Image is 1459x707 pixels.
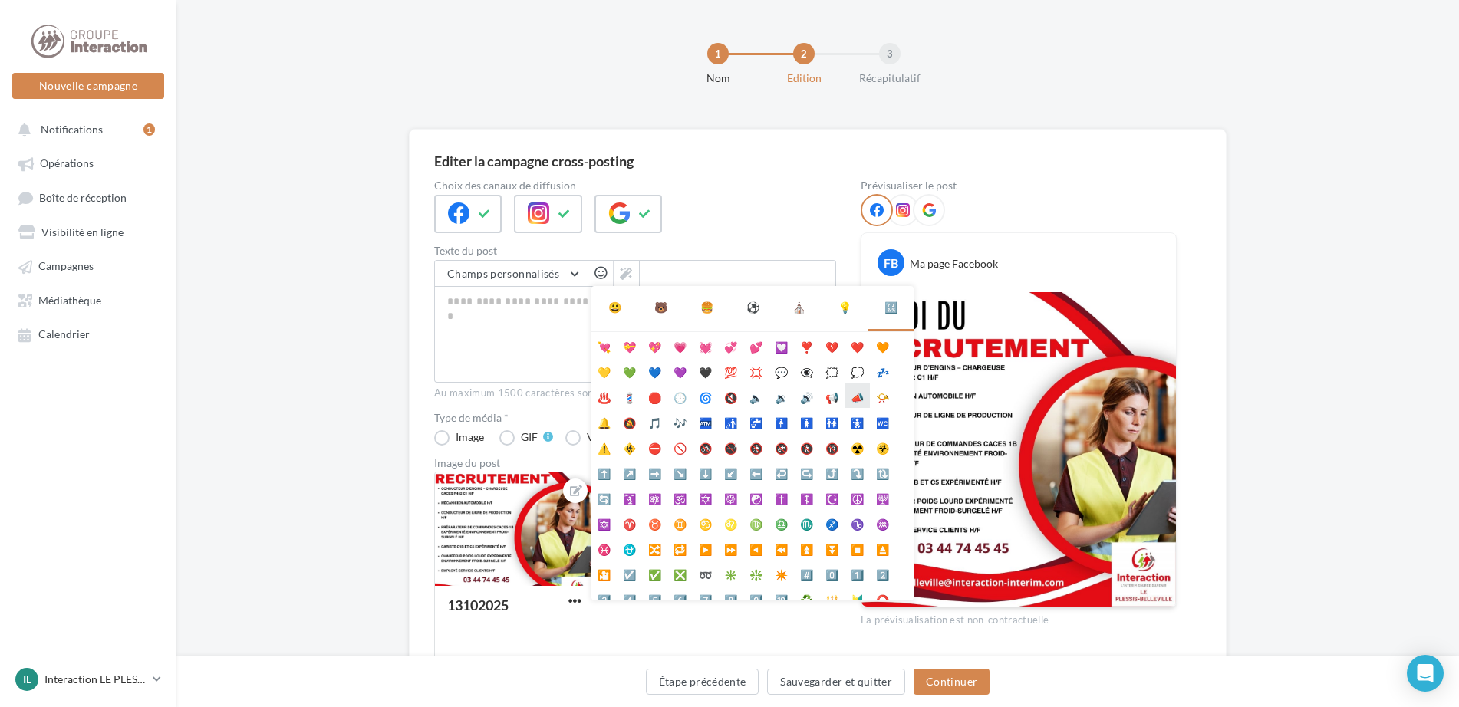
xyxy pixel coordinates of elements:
[769,509,794,534] li: ♎
[841,71,939,86] div: Récapitulatif
[693,357,718,383] li: 🖤
[642,585,667,610] li: 5️⃣
[769,534,794,560] li: ⏪
[667,509,693,534] li: ♊
[794,383,819,408] li: 🔊
[12,665,164,694] a: IL Interaction LE PLESSIS BELLEVILLE
[693,585,718,610] li: 7️⃣
[743,433,769,459] li: 🚯
[642,332,667,357] li: 💖
[9,320,167,347] a: Calendrier
[870,534,895,560] li: ⏏️
[769,585,794,610] li: 🔟
[646,669,759,695] button: Étape précédente
[434,180,836,191] label: Choix des canaux de diffusion
[39,191,127,204] span: Boîte de réception
[587,432,615,442] div: Vidéo
[693,560,718,585] li: ➿
[667,484,693,509] li: 🕉️
[642,357,667,383] li: 💙
[819,585,845,610] li: 🔱
[879,43,901,64] div: 3
[642,534,667,560] li: 🔀
[870,383,895,408] li: 📯
[743,408,769,433] li: 🚰
[40,157,94,170] span: Opérations
[693,433,718,459] li: 🚳
[878,249,904,276] div: FB
[667,433,693,459] li: 🚫
[845,332,870,357] li: ❤️
[861,607,1177,627] div: La prévisualisation est non-contractuelle
[845,433,870,459] li: ☢️
[718,408,743,433] li: 🚮
[870,459,895,484] li: 🔃
[617,433,642,459] li: 🚸
[23,672,31,687] span: IL
[718,534,743,560] li: ⏩
[769,383,794,408] li: 🔉
[591,332,617,357] li: 💘
[743,459,769,484] li: ⬅️
[456,432,484,442] div: Image
[870,433,895,459] li: ☣️
[769,408,794,433] li: 🚹
[769,433,794,459] li: 🚱
[617,332,642,357] li: 💝
[743,585,769,610] li: 9️⃣
[41,123,103,136] span: Notifications
[434,386,836,400] div: Au maximum 1500 caractères sont permis pour pouvoir publier sur Google
[667,408,693,433] li: 🎶
[819,509,845,534] li: ♐
[845,459,870,484] li: ⤵️
[718,383,743,408] li: 🔇
[743,357,769,383] li: 💢
[794,509,819,534] li: ♏
[617,534,642,560] li: ⛎
[861,180,1177,191] div: Prévisualiser le post
[794,433,819,459] li: 🚷
[617,484,642,509] li: 🛐
[591,433,617,459] li: ⚠️
[914,669,990,695] button: Continuer
[819,560,845,585] li: 0️⃣
[845,509,870,534] li: ♑
[819,484,845,509] li: ☪️
[718,585,743,610] li: 8️⃣
[591,585,617,610] li: 3️⃣
[718,560,743,585] li: ✳️
[870,357,895,383] li: 💤
[845,383,870,408] li: 📣
[591,459,617,484] li: ⬆️
[870,332,895,357] li: 🧡
[718,433,743,459] li: 🚭
[718,332,743,357] li: 💞
[667,459,693,484] li: ↘️
[743,534,769,560] li: ◀️
[591,408,617,433] li: 🔔
[44,672,147,687] p: Interaction LE PLESSIS BELLEVILLE
[654,298,667,317] div: 🐻
[793,43,815,64] div: 2
[434,458,836,469] div: Image du post
[9,252,167,279] a: Campagnes
[667,383,693,408] li: 🕛
[447,267,559,280] span: Champs personnalisés
[642,484,667,509] li: ⚛️
[794,534,819,560] li: ⏫
[718,509,743,534] li: ♌
[9,115,161,143] button: Notifications 1
[693,459,718,484] li: ⬇️
[794,560,819,585] li: #️⃣
[434,245,836,256] label: Texte du post
[41,225,124,238] span: Visibilité en ligne
[700,298,713,317] div: 🍔
[794,408,819,433] li: 🚺
[743,560,769,585] li: ❇️
[838,298,851,317] div: 💡
[434,413,836,423] label: Type de média *
[9,149,167,176] a: Opérations
[9,286,167,314] a: Médiathèque
[617,509,642,534] li: ♈
[447,597,509,613] div: 13102025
